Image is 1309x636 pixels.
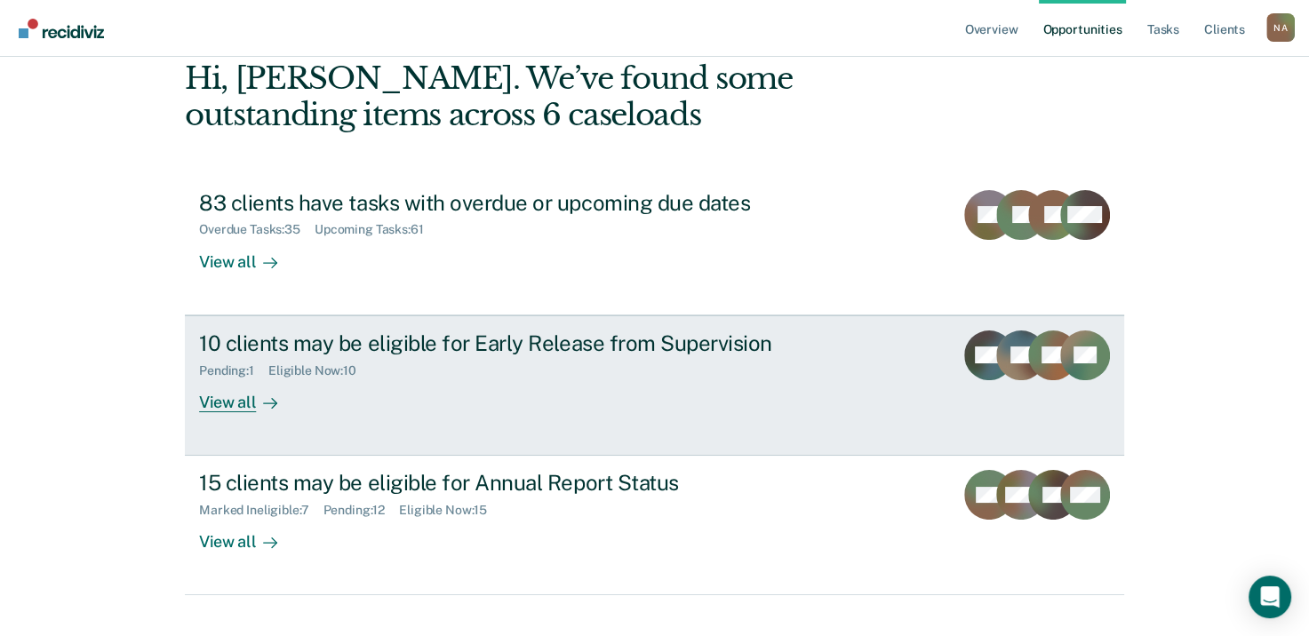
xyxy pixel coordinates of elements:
[315,222,438,237] div: Upcoming Tasks : 61
[1266,13,1295,42] button: Profile dropdown button
[185,60,936,133] div: Hi, [PERSON_NAME]. We’ve found some outstanding items across 6 caseloads
[199,518,299,553] div: View all
[185,315,1124,456] a: 10 clients may be eligible for Early Release from SupervisionPending:1Eligible Now:10View all
[199,363,268,378] div: Pending : 1
[199,378,299,412] div: View all
[185,456,1124,595] a: 15 clients may be eligible for Annual Report StatusMarked Ineligible:7Pending:12Eligible Now:15Vi...
[199,237,299,272] div: View all
[199,190,823,216] div: 83 clients have tasks with overdue or upcoming due dates
[399,503,501,518] div: Eligible Now : 15
[1249,576,1291,618] div: Open Intercom Messenger
[199,330,823,356] div: 10 clients may be eligible for Early Release from Supervision
[268,363,371,378] div: Eligible Now : 10
[19,19,104,38] img: Recidiviz
[323,503,400,518] div: Pending : 12
[199,222,315,237] div: Overdue Tasks : 35
[1266,13,1295,42] div: N A
[199,503,323,518] div: Marked Ineligible : 7
[199,470,823,496] div: 15 clients may be eligible for Annual Report Status
[185,176,1124,315] a: 83 clients have tasks with overdue or upcoming due datesOverdue Tasks:35Upcoming Tasks:61View all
